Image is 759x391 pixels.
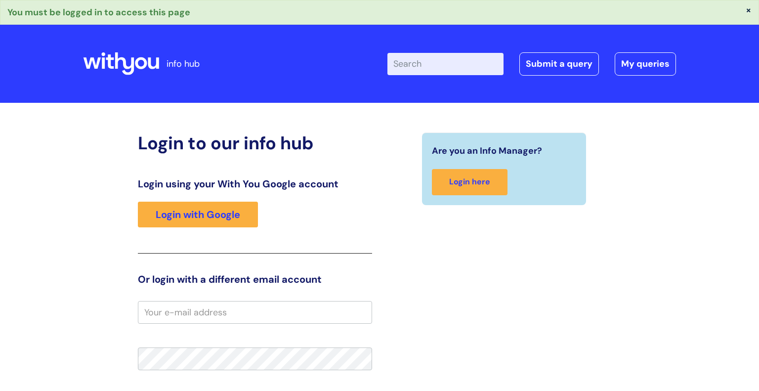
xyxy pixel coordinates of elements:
span: Are you an Info Manager? [432,143,542,159]
input: Search [387,53,504,75]
p: info hub [167,56,200,72]
a: Login with Google [138,202,258,227]
h3: Login using your With You Google account [138,178,372,190]
a: Login here [432,169,507,195]
a: Submit a query [519,52,599,75]
button: × [746,5,752,14]
h2: Login to our info hub [138,132,372,154]
a: My queries [615,52,676,75]
h3: Or login with a different email account [138,273,372,285]
input: Your e-mail address [138,301,372,324]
